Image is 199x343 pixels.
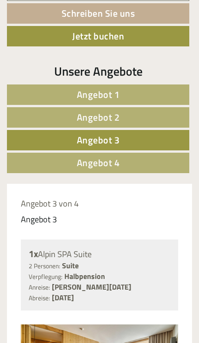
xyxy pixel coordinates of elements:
span: Angebot 1 [77,87,120,102]
small: Anreise: [29,283,50,292]
div: Angebot 3 [21,214,57,226]
b: 1x [29,246,38,261]
a: Jetzt buchen [7,26,189,46]
small: 2 Personen: [29,261,60,271]
small: Verpflegung: [29,272,62,281]
span: Angebot 2 [77,110,120,124]
span: Angebot 3 von 4 [21,197,79,210]
b: [DATE] [52,292,74,303]
small: Abreise: [29,293,50,303]
div: Alpin SPA Suite [29,247,170,261]
div: Unsere Angebote [7,63,189,80]
span: Angebot 3 [77,133,120,147]
b: Suite [62,260,79,271]
b: [PERSON_NAME][DATE] [52,281,131,292]
span: Angebot 4 [77,155,120,170]
b: Halbpension [64,271,105,282]
a: Schreiben Sie uns [7,3,189,24]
